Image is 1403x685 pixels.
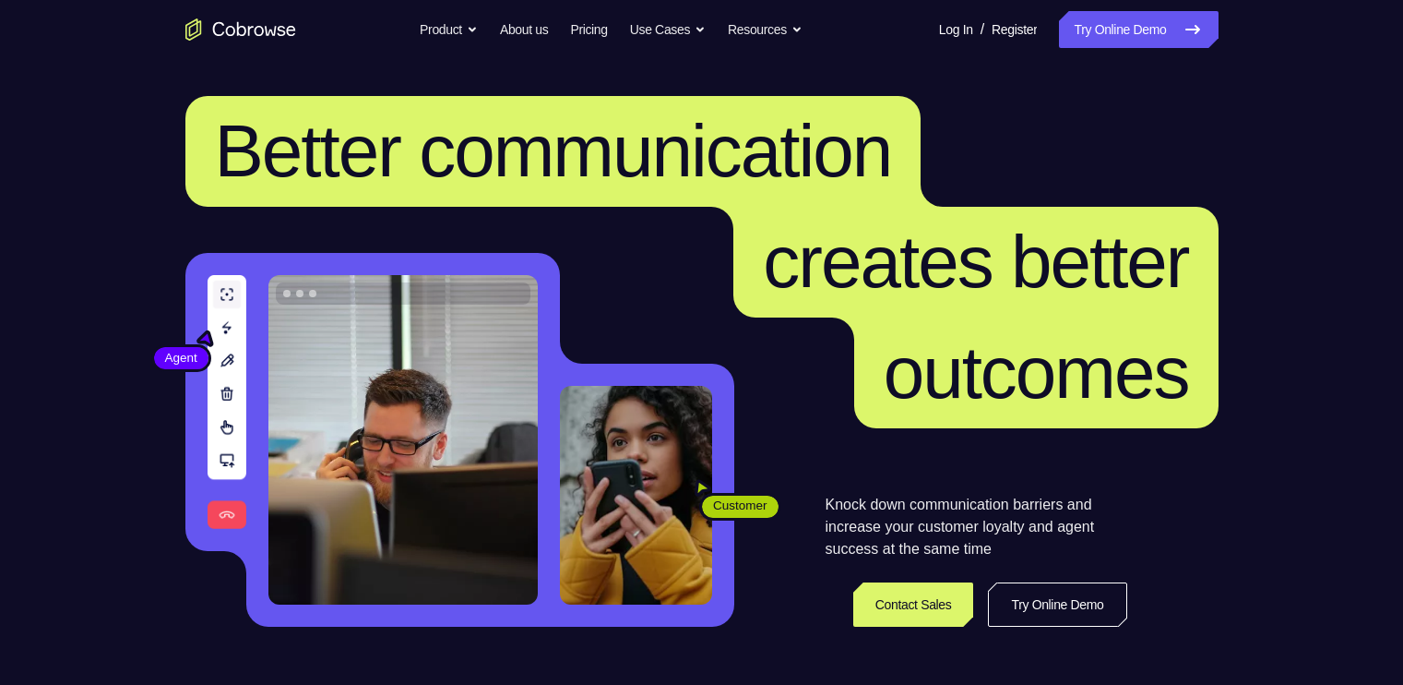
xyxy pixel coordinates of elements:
span: / [981,18,984,41]
span: creates better [763,221,1188,303]
a: Register [992,11,1037,48]
a: Try Online Demo [1059,11,1218,48]
a: Go to the home page [185,18,296,41]
button: Product [420,11,478,48]
a: Pricing [570,11,607,48]
img: A customer support agent talking on the phone [268,275,538,605]
p: Knock down communication barriers and increase your customer loyalty and agent success at the sam... [826,494,1127,560]
img: A customer holding their phone [560,386,712,605]
button: Use Cases [630,11,706,48]
span: Better communication [215,110,892,192]
a: Try Online Demo [988,583,1126,627]
a: Log In [939,11,973,48]
a: About us [500,11,548,48]
span: outcomes [884,331,1189,414]
a: Contact Sales [853,583,974,627]
button: Resources [728,11,803,48]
